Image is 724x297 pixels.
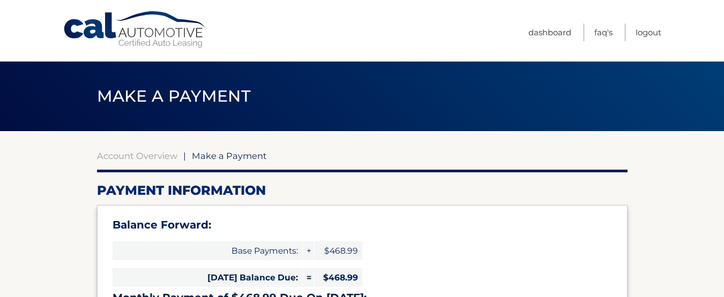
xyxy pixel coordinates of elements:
a: Cal Automotive [63,11,207,49]
span: = [303,268,314,287]
span: $468.99 [314,241,362,260]
h2: Payment Information [97,182,628,199]
a: Logout [636,24,661,41]
span: + [303,241,314,260]
a: Account Overview [97,150,177,161]
span: Make a Payment [97,86,251,106]
a: FAQ's [594,24,613,41]
span: | [183,150,186,161]
span: [DATE] Balance Due: [113,268,302,287]
h3: Balance Forward: [113,218,612,232]
a: Dashboard [528,24,571,41]
span: $468.99 [314,268,362,287]
span: Make a Payment [192,150,267,161]
span: Base Payments: [113,241,302,260]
